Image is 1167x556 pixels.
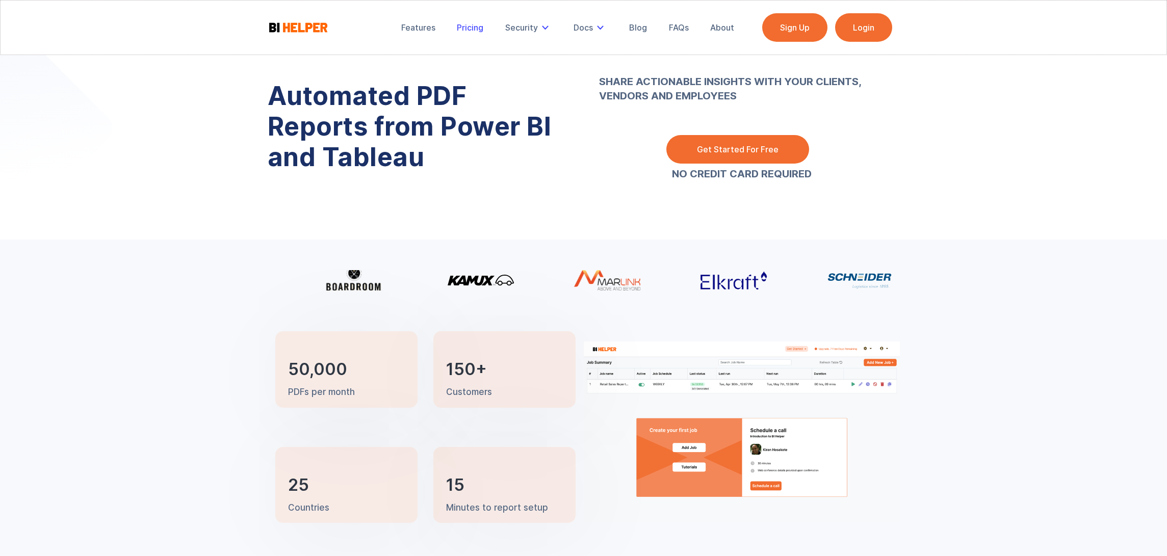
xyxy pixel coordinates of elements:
[566,16,614,39] div: Docs
[394,16,443,39] a: Features
[288,362,347,377] h3: 50,000
[446,386,492,399] p: Customers
[672,169,812,179] a: NO CREDIT CARD REQUIRED
[498,16,559,39] div: Security
[666,135,809,164] a: Get Started For Free
[446,362,487,377] h3: 150+
[669,22,689,33] div: FAQs
[574,22,593,33] div: Docs
[446,502,548,514] p: Minutes to report setup
[457,22,483,33] div: Pricing
[505,22,538,33] div: Security
[288,386,355,399] p: PDFs per month
[401,22,435,33] div: Features
[629,22,647,33] div: Blog
[662,16,696,39] a: FAQs
[622,16,654,39] a: Blog
[710,22,734,33] div: About
[450,16,490,39] a: Pricing
[762,13,827,42] a: Sign Up
[835,13,892,42] a: Login
[672,168,812,180] strong: NO CREDIT CARD REQUIRED
[446,478,464,493] h3: 15
[599,46,885,117] strong: SHARE ACTIONABLE INSIGHTS WITH YOUR CLIENTS, VENDORS AND EMPLOYEES ‍
[599,46,885,117] p: ‍
[288,478,309,493] h3: 25
[288,502,329,514] p: Countries
[703,16,741,39] a: About
[268,81,568,172] h1: Automated PDF Reports from Power BI and Tableau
